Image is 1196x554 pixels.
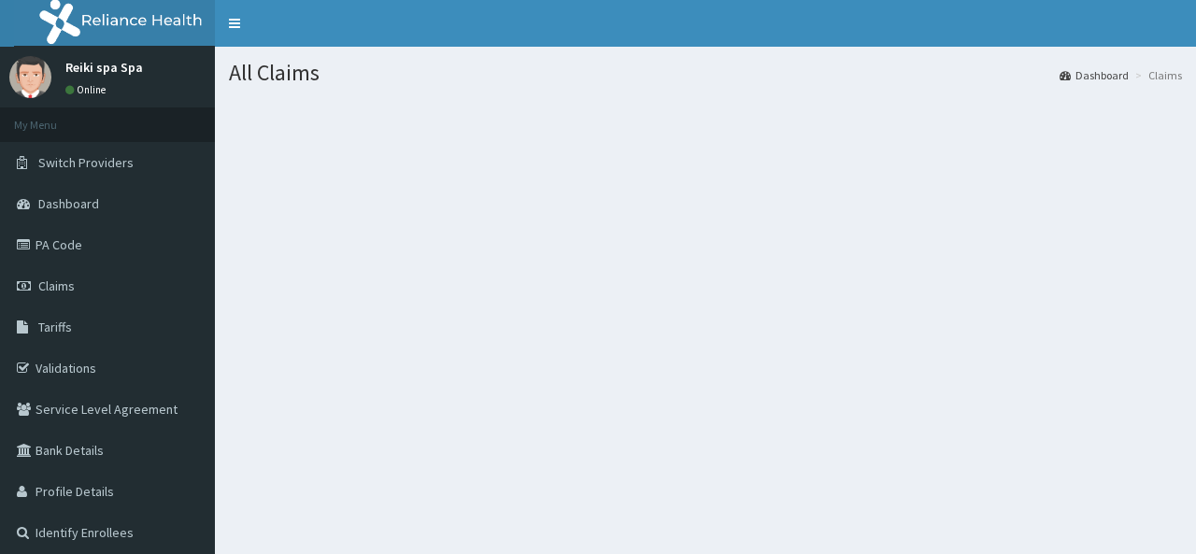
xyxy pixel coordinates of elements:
[1060,67,1129,83] a: Dashboard
[38,195,99,212] span: Dashboard
[65,83,110,96] a: Online
[229,61,1182,85] h1: All Claims
[1131,67,1182,83] li: Claims
[9,56,51,98] img: User Image
[38,277,75,294] span: Claims
[65,61,143,74] p: Reiki spa Spa
[38,154,134,171] span: Switch Providers
[38,319,72,335] span: Tariffs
